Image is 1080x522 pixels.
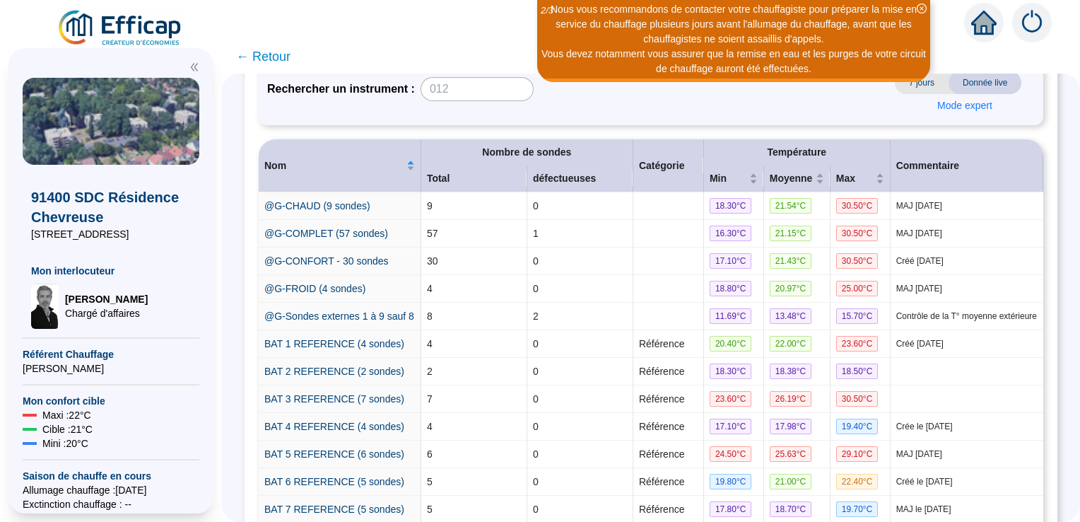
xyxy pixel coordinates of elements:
[710,281,752,296] span: 18.80 °C
[770,336,812,352] span: 22.00 °C
[770,226,812,241] span: 21.15 °C
[421,275,527,303] td: 4
[264,158,404,173] span: Nom
[633,358,704,385] td: Référence
[896,448,1038,460] span: MAJ [DATE]
[421,330,527,358] td: 4
[264,476,404,487] a: BAT 6 REFERENCE (5 sondes)
[264,504,404,515] a: BAT 7 REFERENCE (5 sondes)
[421,441,527,468] td: 6
[264,200,370,211] a: @G-CHAUD (9 sondes)
[896,283,1038,294] span: MAJ [DATE]
[633,468,704,496] td: Référence
[710,171,746,186] span: Min
[527,275,633,303] td: 0
[527,468,633,496] td: 0
[57,8,184,48] img: efficap energie logo
[949,71,1021,94] span: Donnée live
[891,139,1043,192] th: Commentaire
[710,226,752,241] span: 16.30 °C
[830,166,891,192] th: Max
[264,421,404,432] a: BAT 4 REFERENCE (4 sondes)
[421,303,527,330] td: 8
[895,71,949,94] span: 7 jours
[23,361,199,376] span: [PERSON_NAME]
[836,364,879,379] span: 18.50 °C
[527,166,633,192] th: défectueuses
[421,220,527,248] td: 57
[42,408,91,422] span: Maxi : 22 °C
[896,255,1038,267] span: Créé [DATE]
[770,364,812,379] span: 18.38 °C
[421,139,633,166] th: Nombre de sondes
[836,391,879,407] span: 30.50 °C
[710,336,752,352] span: 20.40 °C
[421,468,527,496] td: 5
[23,394,199,408] span: Mon confort cible
[770,281,812,296] span: 20.97 °C
[65,306,148,320] span: Chargé d'affaires
[770,474,812,489] span: 21.00 °C
[896,421,1038,432] span: Crée le [DATE]
[710,419,752,434] span: 17.10 °C
[421,248,527,275] td: 30
[527,441,633,468] td: 0
[42,436,88,451] span: Mini : 20 °C
[527,358,633,385] td: 0
[836,171,873,186] span: Max
[710,308,752,324] span: 11.69 °C
[836,281,879,296] span: 25.00 °C
[896,504,1038,515] span: MAJ le [DATE]
[31,264,191,278] span: Mon interlocuteur
[527,220,633,248] td: 1
[539,47,928,76] div: Vous devez notamment vous assurer que la remise en eau et les purges de votre circuit de chauffag...
[896,338,1038,349] span: Créé [DATE]
[31,227,191,241] span: [STREET_ADDRESS]
[836,253,879,269] span: 30.50 °C
[633,139,704,192] th: Catégorie
[896,311,1038,322] span: Contrôle de la T° moyenne extérieure
[633,441,704,468] td: Référence
[23,469,199,483] span: Saison de chauffe en cours
[971,10,997,35] span: home
[259,139,421,192] th: Nom
[704,166,764,192] th: Min
[264,311,414,322] a: @G-Sondes externes 1 à 9 sauf 8
[23,483,199,497] span: Allumage chauffage : [DATE]
[836,198,879,214] span: 30.50 °C
[770,391,812,407] span: 26.19 °C
[527,192,633,220] td: 0
[710,364,752,379] span: 18.30 °C
[710,501,752,517] span: 17.80 °C
[31,284,59,329] img: Chargé d'affaires
[421,166,527,192] th: Total
[710,446,752,462] span: 24.50 °C
[710,198,752,214] span: 18.30 °C
[264,393,404,405] a: BAT 3 REFERENCE (7 sondes)
[42,422,93,436] span: Cible : 21 °C
[541,5,553,16] i: 2 / 3
[770,501,812,517] span: 18.70 °C
[764,166,830,192] th: Moyenne
[633,330,704,358] td: Référence
[421,358,527,385] td: 2
[264,255,389,267] a: @G-CONFORT - 30 sondes
[264,338,404,349] a: BAT 1 REFERENCE (4 sondes)
[836,501,879,517] span: 19.70 °C
[264,448,404,460] a: BAT 5 REFERENCE (6 sondes)
[264,366,404,377] a: BAT 2 REFERENCE (2 sondes)
[710,474,752,489] span: 19.80 °C
[710,253,752,269] span: 17.10 °C
[896,228,1038,239] span: MAJ [DATE]
[236,47,290,66] span: ← Retour
[836,226,879,241] span: 30.50 °C
[527,413,633,441] td: 0
[527,303,633,330] td: 2
[264,228,388,239] a: @G-COMPLET (57 sondes)
[937,98,992,113] span: Mode expert
[770,419,812,434] span: 17.98 °C
[264,283,365,294] a: @G-FROID (4 sondes)
[23,497,199,511] span: Exctinction chauffage : --
[421,413,527,441] td: 4
[633,385,704,413] td: Référence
